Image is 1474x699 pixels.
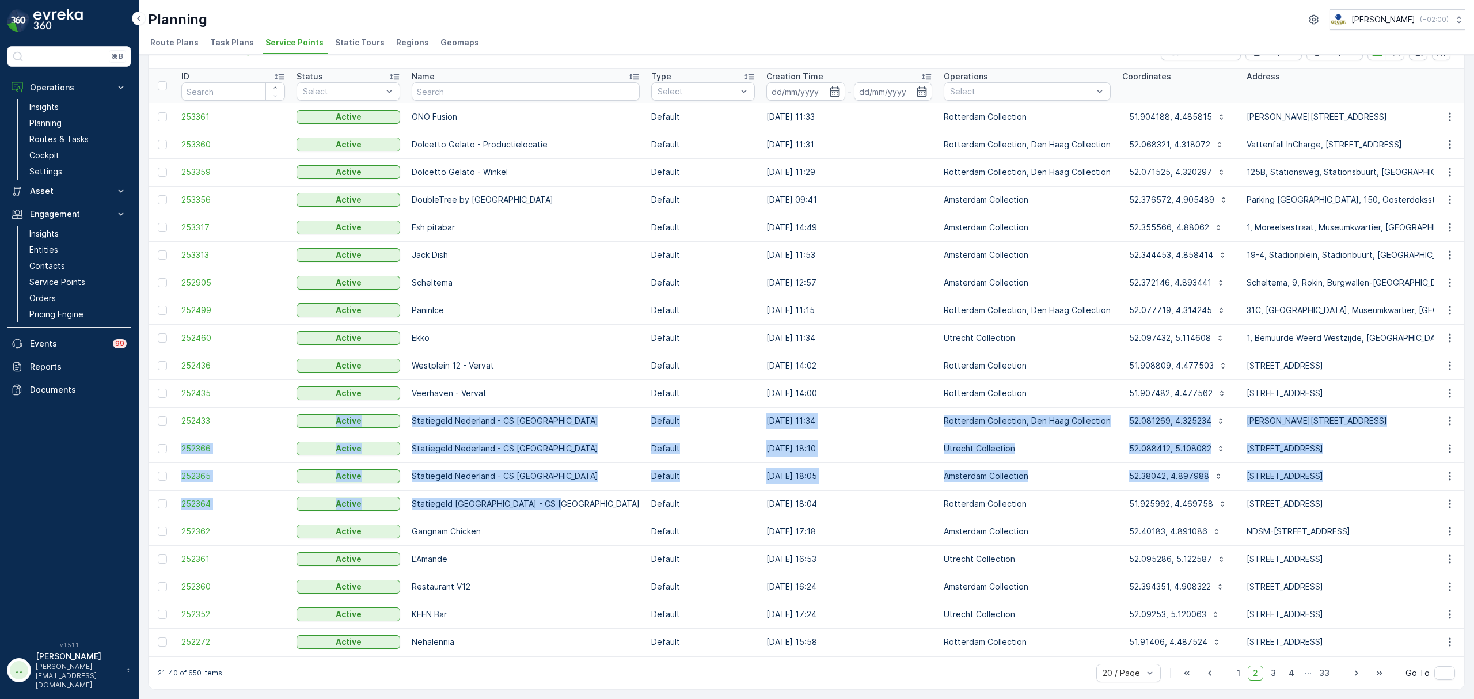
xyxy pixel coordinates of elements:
[181,166,285,178] a: 253359
[651,139,755,150] p: Default
[336,388,362,399] p: Active
[158,250,167,260] div: Toggle Row Selected
[336,581,362,592] p: Active
[651,415,755,427] p: Default
[412,636,640,648] p: Nehalennia
[651,166,755,178] p: Default
[25,242,131,258] a: Entities
[761,601,938,628] td: [DATE] 17:24
[944,222,1111,233] p: Amsterdam Collection
[297,221,400,234] button: Active
[944,111,1111,123] p: Rotterdam Collection
[181,470,285,482] span: 252365
[761,462,938,490] td: [DATE] 18:05
[761,324,938,352] td: [DATE] 11:34
[1122,578,1232,596] button: 52.394351, 4.908322
[181,332,285,344] span: 252460
[1122,301,1233,320] button: 52.077719, 4.314245
[29,101,59,113] p: Insights
[158,668,222,678] p: 21-40 of 650 items
[651,249,755,261] p: Default
[336,166,362,178] p: Active
[336,277,362,288] p: Active
[181,443,285,454] span: 252366
[148,10,207,29] p: Planning
[158,499,167,508] div: Toggle Row Selected
[158,140,167,149] div: Toggle Row Selected
[1314,666,1335,681] span: 33
[1129,498,1213,510] p: 51.925992, 4.469758
[158,333,167,343] div: Toggle Row Selected
[158,389,167,398] div: Toggle Row Selected
[336,111,362,123] p: Active
[1122,412,1232,430] button: 52.081269, 4.325234
[651,526,755,537] p: Default
[1129,388,1213,399] p: 51.907482, 4.477562
[1129,111,1212,123] p: 51.904188, 4.485815
[336,332,362,344] p: Active
[944,139,1111,150] p: Rotterdam Collection, Den Haag Collection
[29,134,89,145] p: Routes & Tasks
[1129,443,1211,454] p: 52.088412, 5.108082
[1129,222,1209,233] p: 52.355566, 4.88062
[412,443,640,454] p: Statiegeld Nederland - CS [GEOGRAPHIC_DATA]
[651,553,755,565] p: Default
[29,292,56,304] p: Orders
[7,9,30,32] img: logo
[412,470,640,482] p: Statiegeld Nederland - CS [GEOGRAPHIC_DATA]
[336,498,362,510] p: Active
[761,103,938,131] td: [DATE] 11:33
[651,360,755,371] p: Default
[1247,71,1280,82] p: Address
[761,186,938,214] td: [DATE] 09:41
[29,276,85,288] p: Service Points
[158,223,167,232] div: Toggle Row Selected
[297,469,400,483] button: Active
[7,332,131,355] a: Events99
[651,470,755,482] p: Default
[335,37,385,48] span: Static Tours
[761,269,938,297] td: [DATE] 12:57
[112,52,123,61] p: ⌘B
[7,180,131,203] button: Asset
[29,244,58,256] p: Entities
[944,388,1111,399] p: Rotterdam Collection
[297,607,400,621] button: Active
[412,609,640,620] p: KEEN Bar
[1330,9,1465,30] button: [PERSON_NAME](+02:00)
[181,498,285,510] a: 252364
[181,71,189,82] p: ID
[944,194,1111,206] p: Amsterdam Collection
[181,305,285,316] a: 252499
[651,71,671,82] p: Type
[181,553,285,565] a: 252361
[944,277,1111,288] p: Amsterdam Collection
[412,526,640,537] p: Gangnam Chicken
[761,545,938,573] td: [DATE] 16:53
[944,581,1111,592] p: Amsterdam Collection
[297,71,323,82] p: Status
[336,249,362,261] p: Active
[297,331,400,345] button: Active
[412,222,640,233] p: Esh pitabar
[336,609,362,620] p: Active
[158,637,167,647] div: Toggle Row Selected
[181,388,285,399] a: 252435
[1129,277,1211,288] p: 52.372146, 4.893441
[30,361,127,373] p: Reports
[651,388,755,399] p: Default
[181,360,285,371] a: 252436
[158,112,167,121] div: Toggle Row Selected
[7,203,131,226] button: Engagement
[1129,581,1211,592] p: 52.394351, 4.908322
[440,37,479,48] span: Geomaps
[25,164,131,180] a: Settings
[158,610,167,619] div: Toggle Row Selected
[181,581,285,592] span: 252360
[158,168,167,177] div: Toggle Row Selected
[7,641,131,648] span: v 1.51.1
[25,274,131,290] a: Service Points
